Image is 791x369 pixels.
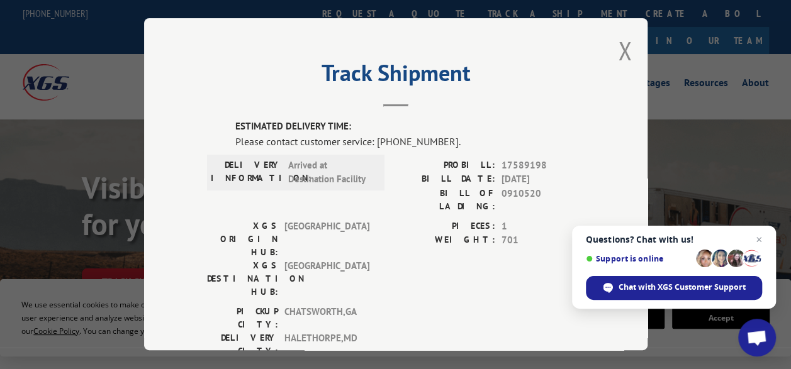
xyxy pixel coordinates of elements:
a: Open chat [738,319,776,356]
label: PROBILL: [396,158,495,173]
label: XGS DESTINATION HUB: [207,259,278,299]
label: BILL OF LADING: [396,187,495,213]
label: ESTIMATED DELIVERY TIME: [235,119,585,134]
h2: Track Shipment [207,64,585,88]
span: Chat with XGS Customer Support [586,276,762,300]
label: DELIVERY CITY: [207,331,278,358]
label: PICKUP CITY: [207,305,278,331]
span: Chat with XGS Customer Support [619,282,746,293]
span: Arrived at Destination Facility [288,158,373,187]
button: Close modal [618,34,632,67]
div: Please contact customer service: [PHONE_NUMBER]. [235,134,585,149]
span: 701 [502,233,585,248]
span: 1 [502,219,585,234]
span: [GEOGRAPHIC_DATA] [284,219,369,259]
span: [DATE] [502,172,585,187]
span: Questions? Chat with us! [586,234,762,245]
label: WEIGHT: [396,233,495,248]
label: BILL DATE: [396,172,495,187]
span: CHATSWORTH , GA [284,305,369,331]
span: [GEOGRAPHIC_DATA] [284,259,369,299]
label: DELIVERY INFORMATION: [211,158,282,187]
label: PIECES: [396,219,495,234]
span: 17589198 [502,158,585,173]
label: XGS ORIGIN HUB: [207,219,278,259]
span: Support is online [586,254,692,263]
span: HALETHORPE , MD [284,331,369,358]
span: 0910520 [502,187,585,213]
